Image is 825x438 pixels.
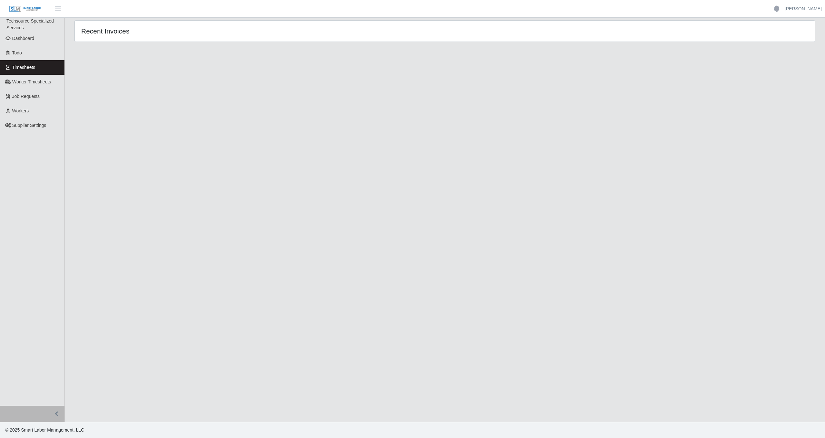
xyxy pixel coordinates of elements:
[12,108,29,113] span: Workers
[12,65,35,70] span: Timesheets
[9,5,41,13] img: SLM Logo
[6,18,54,30] span: Techsource Specialized Services
[785,5,822,12] a: [PERSON_NAME]
[5,427,84,433] span: © 2025 Smart Labor Management, LLC
[81,27,379,35] h4: Recent Invoices
[12,50,22,55] span: Todo
[12,36,34,41] span: Dashboard
[12,79,51,84] span: Worker Timesheets
[12,123,46,128] span: Supplier Settings
[12,94,40,99] span: Job Requests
